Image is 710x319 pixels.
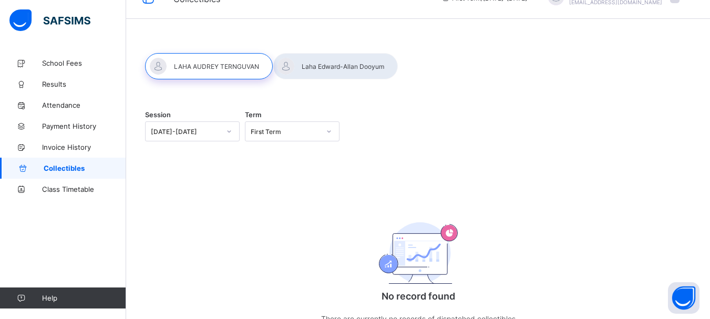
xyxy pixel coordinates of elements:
[379,222,458,284] img: academics.830fd61bc8807c8ddf7a6434d507d981.svg
[668,282,699,314] button: Open asap
[42,80,126,88] span: Results
[151,128,220,136] div: [DATE]-[DATE]
[42,101,126,109] span: Attendance
[313,291,523,302] p: No record found
[42,294,126,302] span: Help
[44,164,126,172] span: Collectibles
[251,128,320,136] div: First Term
[42,59,126,67] span: School Fees
[42,143,126,151] span: Invoice History
[145,111,171,119] span: Session
[245,111,261,119] span: Term
[9,9,90,32] img: safsims
[42,122,126,130] span: Payment History
[42,185,126,193] span: Class Timetable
